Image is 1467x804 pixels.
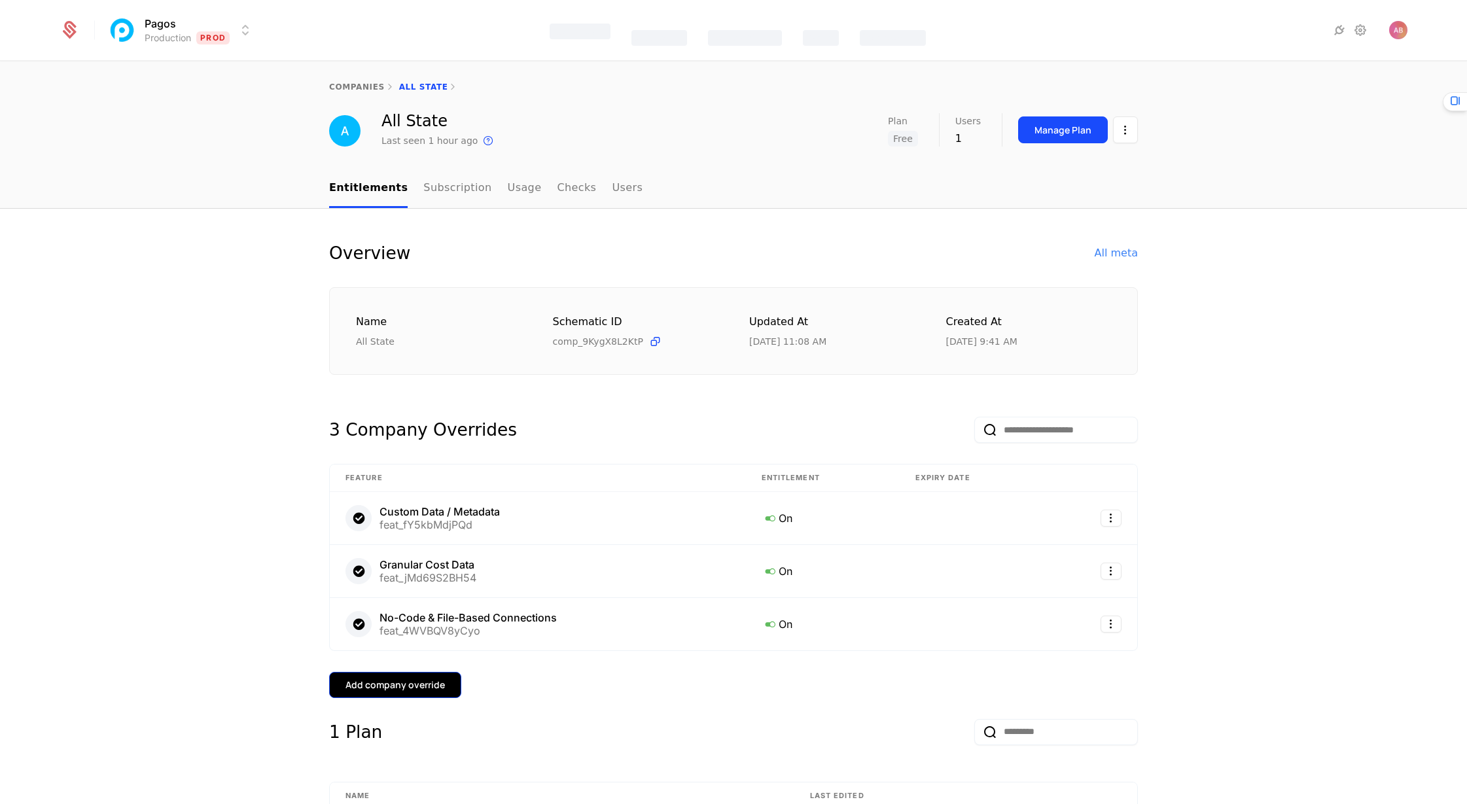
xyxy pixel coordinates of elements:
[329,82,385,92] a: companies
[1101,616,1122,633] button: Select action
[1113,116,1138,143] button: Select action
[900,464,1048,492] th: Expiry date
[329,240,410,266] div: Overview
[888,131,918,147] span: Free
[508,169,542,208] a: Usage
[107,14,138,46] img: Pagos
[380,625,557,636] div: feat_4WVBQV8yCyo
[860,30,926,46] div: Components
[380,572,476,583] div: feat_jMd69S2BH54
[749,314,915,330] div: Updated at
[330,464,746,492] th: Feature
[762,616,884,633] div: On
[380,519,500,530] div: feat_fY5kbMdjPQd
[1018,116,1108,143] button: Manage Plan
[329,719,382,745] div: 1 Plan
[381,134,478,147] div: Last seen 1 hour ago
[955,116,981,126] span: Users
[749,335,826,348] div: 8/27/25, 11:08 AM
[145,31,191,44] div: Production
[329,169,643,208] ul: Choose Sub Page
[423,169,491,208] a: Subscription
[1034,124,1091,137] div: Manage Plan
[612,169,643,208] a: Users
[1095,245,1138,261] div: All meta
[1389,21,1407,39] img: Andy Barker
[557,169,596,208] a: Checks
[381,113,496,129] div: All State
[329,115,361,147] img: All State
[380,506,500,517] div: Custom Data / Metadata
[111,16,253,44] button: Select environment
[345,678,445,691] div: Add company override
[888,116,908,126] span: Plan
[356,314,521,330] div: Name
[1101,563,1122,580] button: Select action
[329,169,408,208] a: Entitlements
[762,510,884,527] div: On
[380,612,557,623] div: No-Code & File-Based Connections
[145,16,176,31] span: Pagos
[1352,22,1368,38] a: Settings
[946,335,1017,348] div: 8/26/25, 9:41 AM
[1101,510,1122,527] button: Select action
[746,464,900,492] th: Entitlement
[380,559,476,570] div: Granular Cost Data
[329,672,461,698] button: Add company override
[196,31,230,44] span: Prod
[550,24,610,39] div: Features
[553,314,718,330] div: Schematic ID
[1389,21,1407,39] button: Open user button
[955,131,981,147] div: 1
[803,30,838,46] div: Events
[329,417,517,443] div: 3 Company Overrides
[553,335,643,348] span: comp_9KygX8L2KtP
[708,30,782,46] div: Companies
[356,335,521,348] div: All State
[946,314,1112,330] div: Created at
[1332,22,1347,38] a: Integrations
[631,30,687,46] div: Catalog
[762,563,884,580] div: On
[329,169,1138,208] nav: Main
